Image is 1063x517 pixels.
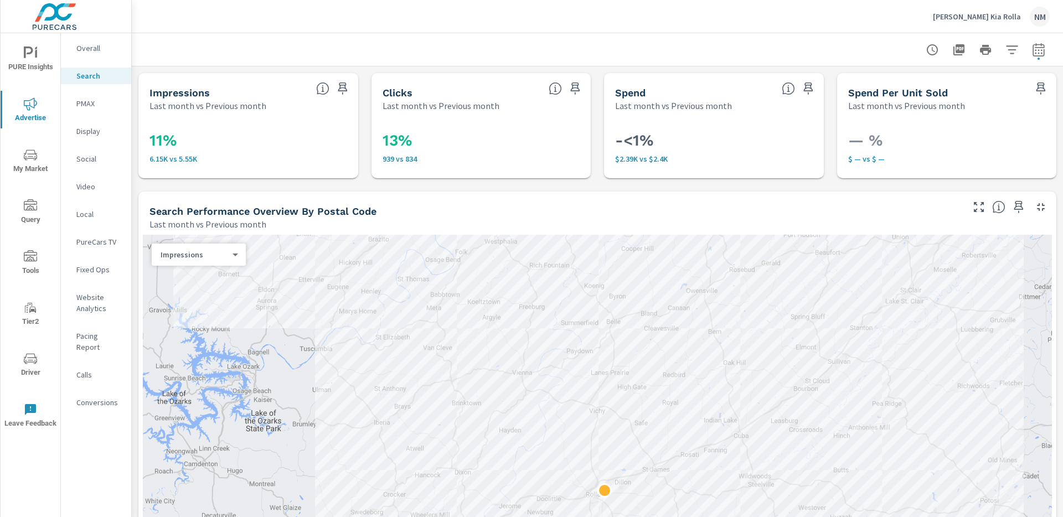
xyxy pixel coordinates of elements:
h5: Spend [615,87,646,99]
p: $2,389 vs $2,398 [615,154,813,163]
span: The number of times an ad was shown on your behalf. [316,82,329,95]
p: Last month vs Previous month [848,99,965,112]
div: NM [1030,7,1050,27]
p: Last month vs Previous month [615,99,732,112]
p: Impressions [161,250,228,260]
span: Save this to your personalized report [566,80,584,97]
div: Fixed Ops [61,261,131,278]
p: Website Analytics [76,292,122,314]
p: Fixed Ops [76,264,122,275]
p: 939 vs 834 [383,154,580,163]
p: [PERSON_NAME] Kia Rolla [933,12,1021,22]
h3: -<1% [615,131,813,150]
button: Minimize Widget [1032,198,1050,216]
div: nav menu [1,33,60,441]
button: Select Date Range [1028,39,1050,61]
p: PureCars TV [76,236,122,247]
div: Local [61,206,131,223]
h5: Search Performance Overview By Postal Code [149,205,376,217]
h5: Clicks [383,87,412,99]
div: Overall [61,40,131,56]
button: Make Fullscreen [970,198,988,216]
p: Search [76,70,122,81]
p: Display [76,126,122,137]
p: Pacing Report [76,330,122,353]
span: My Market [4,148,57,175]
div: PureCars TV [61,234,131,250]
div: Impressions [152,250,237,260]
span: Save this to your personalized report [799,80,817,97]
p: Overall [76,43,122,54]
span: Tier2 [4,301,57,328]
p: Local [76,209,122,220]
div: Search [61,68,131,84]
span: Tools [4,250,57,277]
span: Advertise [4,97,57,125]
span: PURE Insights [4,46,57,74]
p: $ — vs $ — [848,154,1046,163]
div: Social [61,151,131,167]
p: Last month vs Previous month [383,99,499,112]
span: The number of times an ad was clicked by a consumer. [549,82,562,95]
span: Understand Search performance data by postal code. Individual postal codes can be selected and ex... [992,200,1005,214]
button: Print Report [974,39,997,61]
h5: Impressions [149,87,210,99]
div: Display [61,123,131,139]
h3: 11% [149,131,347,150]
p: Last month vs Previous month [149,99,266,112]
p: Conversions [76,397,122,408]
div: Pacing Report [61,328,131,355]
button: Apply Filters [1001,39,1023,61]
span: The amount of money spent on advertising during the period. [782,82,795,95]
h5: Spend Per Unit Sold [848,87,948,99]
h3: 13% [383,131,580,150]
div: Calls [61,366,131,383]
p: Video [76,181,122,192]
span: Query [4,199,57,226]
span: Save this to your personalized report [334,80,352,97]
span: Leave Feedback [4,403,57,430]
button: "Export Report to PDF" [948,39,970,61]
div: Conversions [61,394,131,411]
div: PMAX [61,95,131,112]
p: Social [76,153,122,164]
h3: — % [848,131,1046,150]
p: 6,148 vs 5,548 [149,154,347,163]
div: Video [61,178,131,195]
span: Driver [4,352,57,379]
span: Save this to your personalized report [1032,80,1050,97]
p: Calls [76,369,122,380]
p: Last month vs Previous month [149,218,266,231]
span: Save this to your personalized report [1010,198,1028,216]
p: PMAX [76,98,122,109]
div: Website Analytics [61,289,131,317]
